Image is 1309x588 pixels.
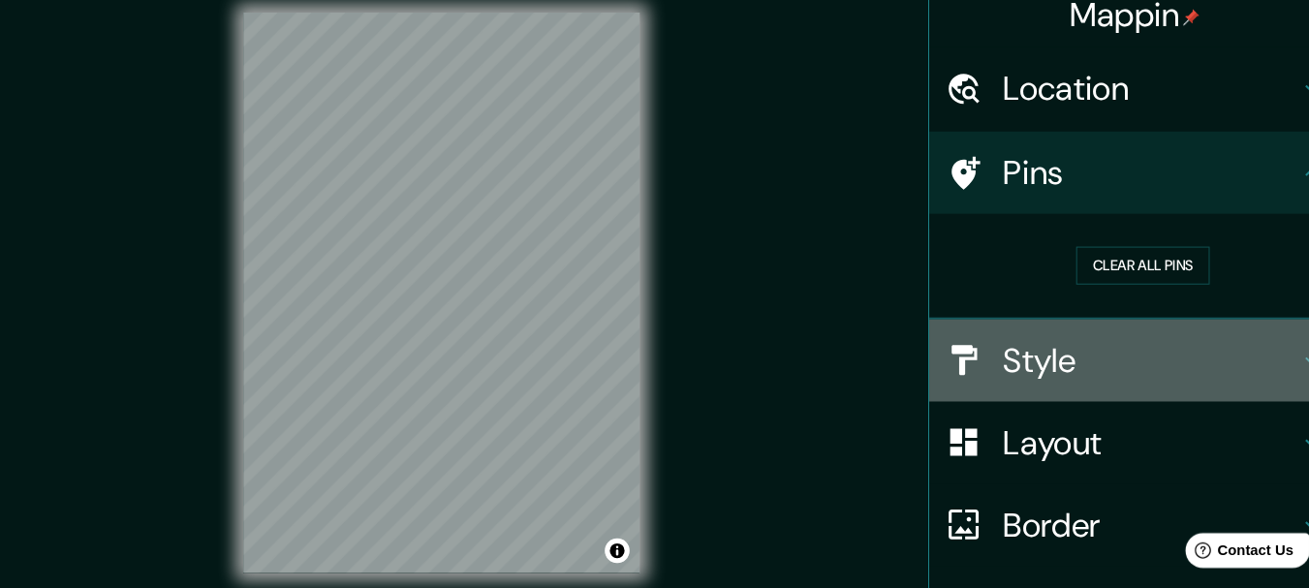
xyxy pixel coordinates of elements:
button: Clear all pins [1060,250,1186,286]
div: Layout [921,396,1309,474]
div: Pins [921,141,1309,219]
h4: Mappin [1054,12,1177,50]
h4: Pins [991,161,1270,200]
h4: Location [991,81,1270,120]
button: Toggle attribution [615,525,639,548]
h4: Border [991,493,1270,532]
h4: Style [991,338,1270,377]
div: Location [921,62,1309,139]
div: Border [921,474,1309,551]
canvas: Map [274,29,648,558]
div: Style [921,319,1309,396]
h4: Layout [991,416,1270,454]
img: pin-icon.png [1161,26,1176,42]
iframe: Help widget launcher [1137,512,1288,567]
